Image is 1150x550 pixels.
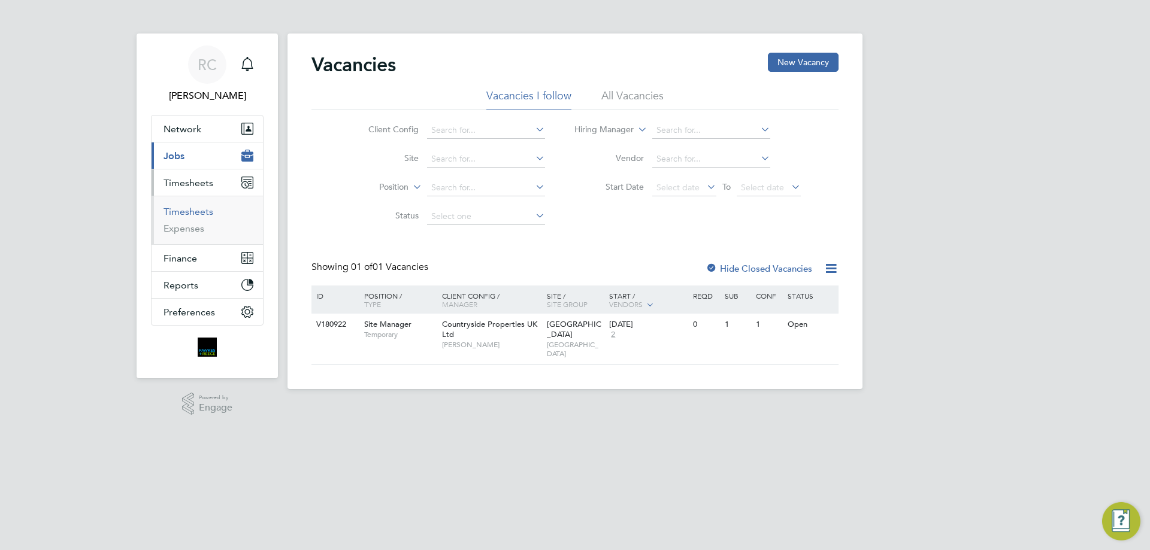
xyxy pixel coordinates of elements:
[350,153,419,163] label: Site
[152,142,263,169] button: Jobs
[152,272,263,298] button: Reports
[164,123,201,135] span: Network
[706,263,812,274] label: Hide Closed Vacancies
[652,151,770,168] input: Search for...
[350,124,419,135] label: Client Config
[427,151,545,168] input: Search for...
[364,330,436,339] span: Temporary
[690,314,721,336] div: 0
[1102,502,1140,540] button: Engage Resource Center
[609,330,617,340] span: 2
[575,153,644,163] label: Vendor
[601,89,664,110] li: All Vacancies
[137,34,278,378] nav: Main navigation
[785,285,837,306] div: Status
[439,285,544,314] div: Client Config /
[652,122,770,139] input: Search for...
[311,261,431,274] div: Showing
[753,285,784,306] div: Conf
[427,180,545,196] input: Search for...
[164,206,213,217] a: Timesheets
[442,340,541,350] span: [PERSON_NAME]
[340,181,408,193] label: Position
[164,177,213,189] span: Timesheets
[609,320,687,330] div: [DATE]
[152,196,263,244] div: Timesheets
[164,279,198,291] span: Reports
[442,319,537,339] span: Countryside Properties UK Ltd
[606,285,690,315] div: Start /
[199,403,232,413] span: Engage
[182,393,233,415] a: Powered byEngage
[313,285,355,306] div: ID
[350,210,419,221] label: Status
[785,314,837,336] div: Open
[313,314,355,336] div: V180922
[719,179,734,195] span: To
[575,181,644,192] label: Start Date
[565,124,634,136] label: Hiring Manager
[364,299,381,309] span: Type
[164,306,215,318] span: Preferences
[753,314,784,336] div: 1
[151,89,264,103] span: Robyn Clarke
[151,45,264,103] a: RC[PERSON_NAME]
[152,116,263,142] button: Network
[164,223,204,234] a: Expenses
[547,319,601,339] span: [GEOGRAPHIC_DATA]
[311,53,396,77] h2: Vacancies
[722,314,753,336] div: 1
[768,53,839,72] button: New Vacancy
[199,393,232,403] span: Powered by
[164,150,184,162] span: Jobs
[198,338,217,357] img: bromak-logo-retina.png
[427,208,545,225] input: Select one
[351,261,373,273] span: 01 of
[544,285,607,314] div: Site /
[351,261,428,273] span: 01 Vacancies
[722,285,753,306] div: Sub
[609,299,643,309] span: Vendors
[152,169,263,196] button: Timesheets
[427,122,545,139] input: Search for...
[547,299,588,309] span: Site Group
[442,299,477,309] span: Manager
[151,338,264,357] a: Go to home page
[690,285,721,306] div: Reqd
[364,319,411,329] span: Site Manager
[198,57,217,72] span: RC
[741,182,784,193] span: Select date
[547,340,604,358] span: [GEOGRAPHIC_DATA]
[152,245,263,271] button: Finance
[355,285,439,314] div: Position /
[152,299,263,325] button: Preferences
[164,253,197,264] span: Finance
[486,89,571,110] li: Vacancies I follow
[656,182,700,193] span: Select date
